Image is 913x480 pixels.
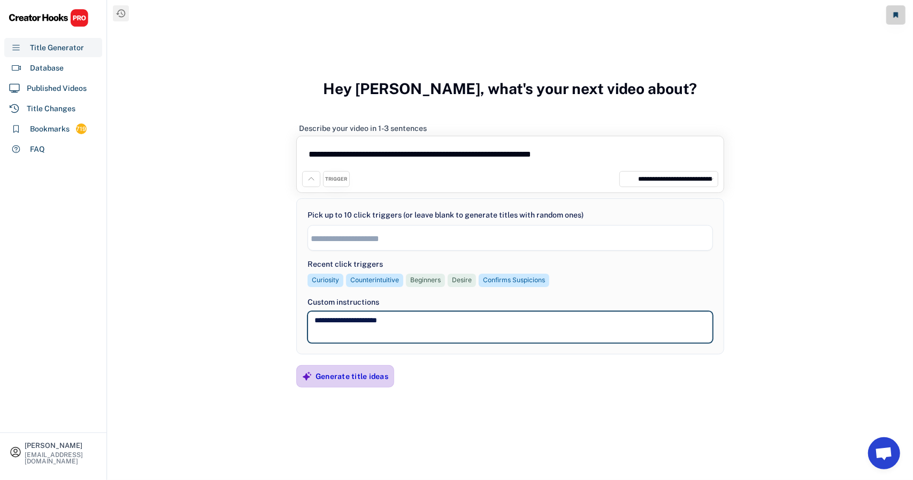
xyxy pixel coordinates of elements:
[299,123,427,133] div: Describe your video in 1-3 sentences
[452,276,472,285] div: Desire
[27,103,75,114] div: Title Changes
[9,9,89,27] img: CHPRO%20Logo.svg
[308,297,713,308] div: Custom instructions
[30,123,70,135] div: Bookmarks
[25,442,97,449] div: [PERSON_NAME]
[27,83,87,94] div: Published Videos
[30,144,45,155] div: FAQ
[30,63,64,74] div: Database
[25,452,97,464] div: [EMAIL_ADDRESS][DOMAIN_NAME]
[312,276,339,285] div: Curiosity
[324,68,697,109] h3: Hey [PERSON_NAME], what's your next video about?
[483,276,545,285] div: Confirms Suspicions
[30,42,84,53] div: Title Generator
[308,210,584,221] div: Pick up to 10 click triggers (or leave blank to generate titles with random ones)
[308,259,383,270] div: Recent click triggers
[326,176,348,183] div: TRIGGER
[350,276,399,285] div: Counterintuitive
[868,437,900,469] a: Open chat
[76,125,87,134] div: 719
[410,276,441,285] div: Beginners
[316,371,388,381] div: Generate title ideas
[623,174,632,184] img: unnamed.jpg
